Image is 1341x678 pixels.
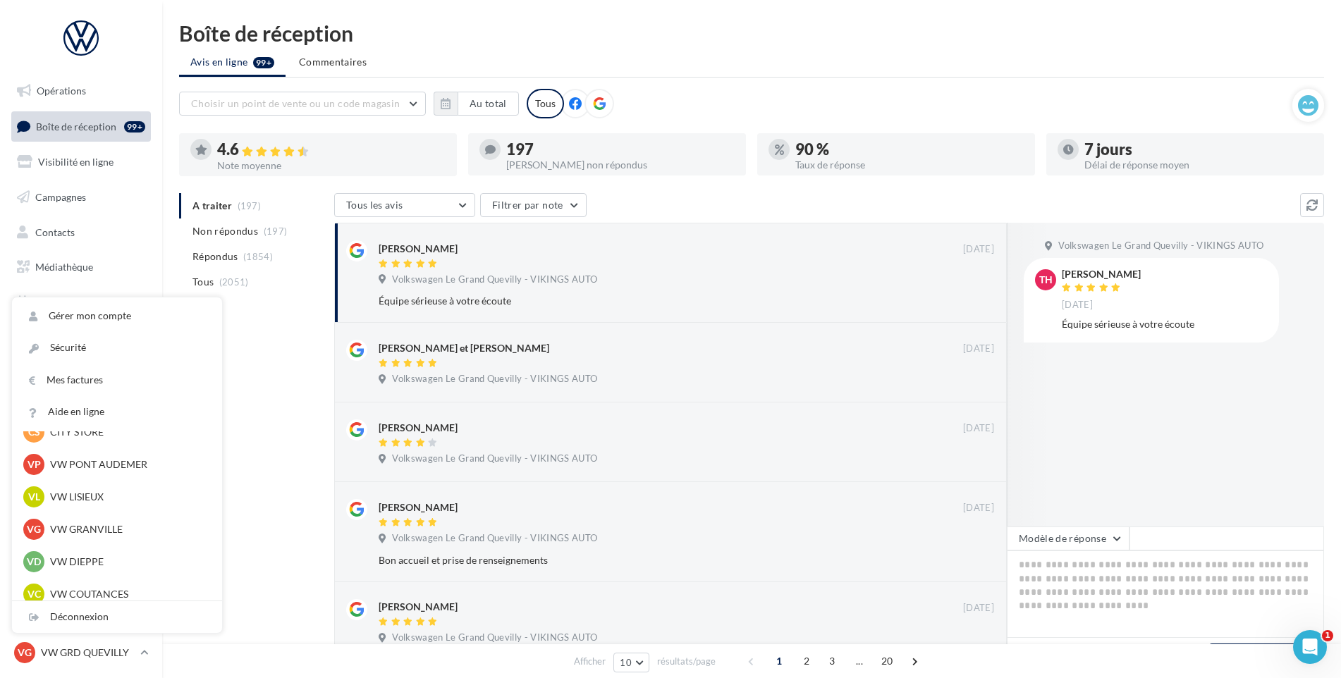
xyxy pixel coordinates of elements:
div: [PERSON_NAME] [379,500,458,514]
p: VW GRD QUEVILLY [41,646,135,660]
div: 197 [506,142,735,157]
span: Volkswagen Le Grand Quevilly - VIKINGS AUTO [392,273,597,286]
a: Gérer mon compte [12,300,222,332]
div: [PERSON_NAME] [379,600,458,614]
span: [DATE] [1062,299,1093,312]
span: 2 [795,650,818,672]
span: VD [27,555,41,569]
span: 3 [821,650,843,672]
p: VW LISIEUX [50,490,205,504]
span: VP [27,457,41,471]
p: VW PONT AUDEMER [50,457,205,471]
div: Taux de réponse [795,160,1024,170]
span: VG [18,646,32,660]
span: Tous [192,275,214,289]
span: (197) [264,226,288,237]
span: Contacts [35,226,75,238]
button: Tous les avis [334,193,475,217]
button: Au total [434,92,519,116]
p: VW GRANVILLE [50,522,205,536]
span: Commentaires [299,55,367,69]
span: VG [27,522,41,536]
a: VG VW GRD QUEVILLY [11,639,151,666]
span: 20 [876,650,899,672]
iframe: Intercom live chat [1293,630,1327,664]
p: VW COUTANCES [50,587,205,601]
div: Boîte de réception [179,23,1324,44]
span: 1 [768,650,790,672]
span: CS [28,425,40,439]
span: Calendrier [35,296,82,308]
span: TH [1039,273,1053,287]
div: Équipe sérieuse à votre écoute [1062,317,1268,331]
span: Médiathèque [35,261,93,273]
span: (1854) [243,251,273,262]
div: Tous [527,89,564,118]
span: [DATE] [963,502,994,514]
a: Visibilité en ligne [8,147,154,177]
span: 10 [620,657,632,668]
button: Au total [458,92,519,116]
span: Opérations [37,85,86,97]
span: Non répondus [192,224,258,238]
div: [PERSON_NAME] non répondus [506,160,735,170]
a: PLV et print personnalisable [8,323,154,364]
span: VC [27,587,41,601]
a: Sécurité [12,332,222,364]
span: [DATE] [963,243,994,256]
span: résultats/page [657,655,716,668]
span: Volkswagen Le Grand Quevilly - VIKINGS AUTO [1058,240,1263,252]
span: Choisir un point de vente ou un code magasin [191,97,400,109]
div: Déconnexion [12,601,222,633]
span: Volkswagen Le Grand Quevilly - VIKINGS AUTO [392,373,597,386]
a: Calendrier [8,288,154,317]
span: Volkswagen Le Grand Quevilly - VIKINGS AUTO [392,532,597,545]
span: Campagnes [35,191,86,203]
span: 1 [1322,630,1333,641]
button: Filtrer par note [480,193,587,217]
div: 90 % [795,142,1024,157]
button: 10 [613,653,649,672]
button: Choisir un point de vente ou un code magasin [179,92,426,116]
span: [DATE] [963,343,994,355]
span: Volkswagen Le Grand Quevilly - VIKINGS AUTO [392,452,597,465]
a: Médiathèque [8,252,154,282]
div: 4.6 [217,142,446,158]
div: Note moyenne [217,161,446,171]
span: (2051) [219,276,249,288]
span: Visibilité en ligne [38,156,114,168]
div: Bon accueil et prise de renseignements [379,553,902,567]
div: [PERSON_NAME] [379,242,458,256]
span: Répondus [192,249,238,264]
span: Volkswagen Le Grand Quevilly - VIKINGS AUTO [392,631,597,644]
div: 99+ [124,121,145,132]
a: Mes factures [12,364,222,396]
span: [DATE] [963,422,994,435]
span: VL [28,490,40,504]
span: ... [848,650,871,672]
div: 7 jours [1084,142,1313,157]
p: CITY STORE [50,425,205,439]
a: Aide en ligne [12,396,222,428]
span: Boîte de réception [36,120,116,132]
div: Délai de réponse moyen [1084,160,1313,170]
a: Campagnes DataOnDemand [8,369,154,411]
a: Opérations [8,76,154,106]
a: Contacts [8,218,154,247]
div: [PERSON_NAME] [379,421,458,435]
a: Boîte de réception99+ [8,111,154,142]
span: Afficher [574,655,606,668]
a: Campagnes [8,183,154,212]
span: [DATE] [963,602,994,615]
p: VW DIEPPE [50,555,205,569]
div: Équipe sérieuse à votre écoute [379,294,902,308]
div: [PERSON_NAME] et [PERSON_NAME] [379,341,549,355]
div: [PERSON_NAME] [1062,269,1141,279]
span: Tous les avis [346,199,403,211]
button: Modèle de réponse [1007,526,1129,550]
